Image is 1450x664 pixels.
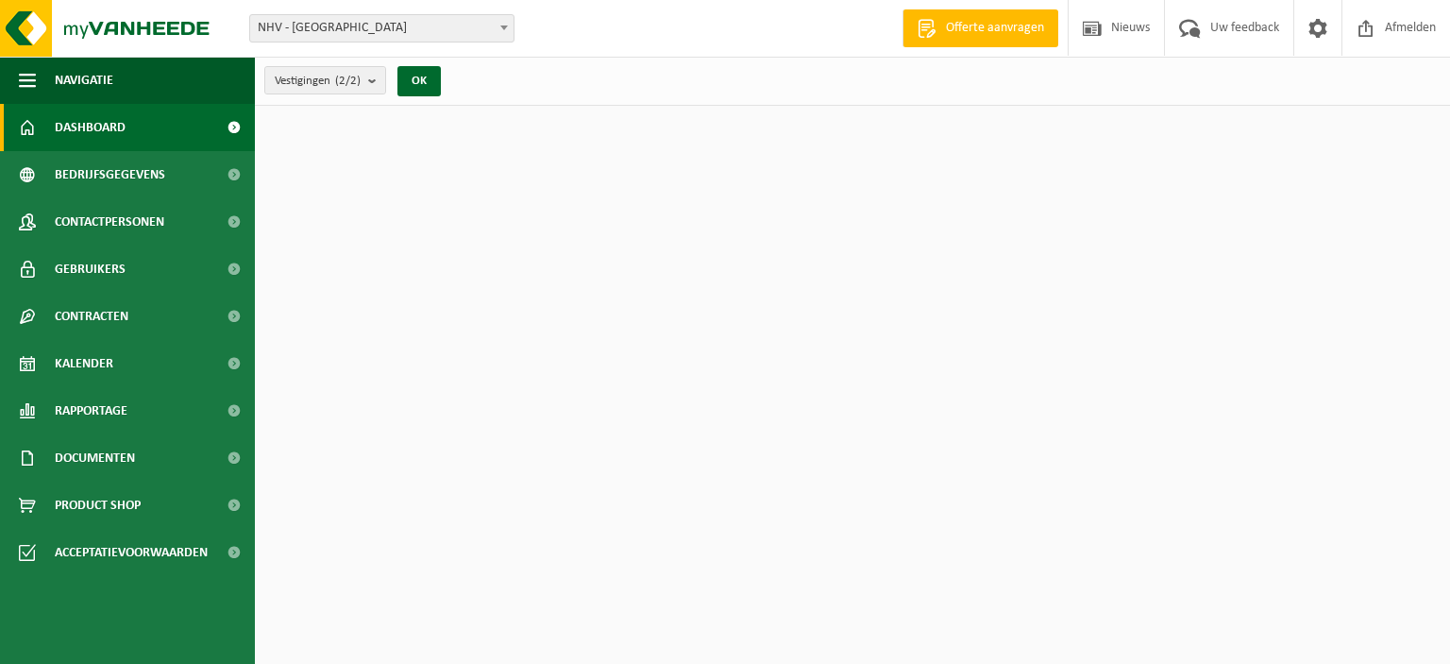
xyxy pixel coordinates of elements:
span: Contracten [55,293,128,340]
a: Offerte aanvragen [902,9,1058,47]
span: Documenten [55,434,135,482]
span: NHV - OOSTENDE [249,14,514,43]
count: (2/2) [335,75,361,87]
span: Gebruikers [55,246,126,293]
span: Acceptatievoorwaarden [55,529,208,576]
button: OK [397,66,441,96]
span: Offerte aanvragen [941,19,1049,38]
span: Vestigingen [275,67,361,95]
span: Contactpersonen [55,198,164,246]
span: Product Shop [55,482,141,529]
span: Navigatie [55,57,113,104]
span: Dashboard [55,104,126,151]
span: Rapportage [55,387,127,434]
span: Bedrijfsgegevens [55,151,165,198]
button: Vestigingen(2/2) [264,66,386,94]
span: NHV - OOSTENDE [250,15,514,42]
span: Kalender [55,340,113,387]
